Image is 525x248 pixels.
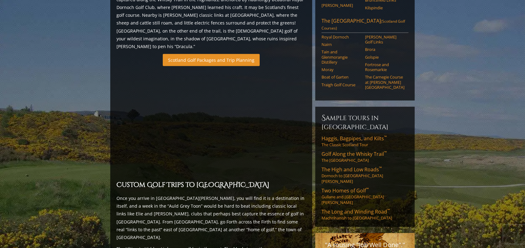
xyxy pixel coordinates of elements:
[365,5,404,10] a: Kilspindie
[322,208,390,215] span: The Long and Winding Road
[322,135,387,142] span: Haggis, Bagpipes, and Kilts
[365,74,404,90] a: The Carnegie Course at [PERSON_NAME][GEOGRAPHIC_DATA]
[322,17,409,33] a: The [GEOGRAPHIC_DATA](Scotland Golf Courses)
[322,74,361,79] a: Boat of Garten
[379,165,382,171] sup: ™
[322,82,361,87] a: Traigh Golf Course
[116,180,306,191] h2: Custom Golf Trips to [GEOGRAPHIC_DATA]
[365,47,404,52] a: Brora
[384,134,387,140] sup: ™
[322,113,409,131] h6: Sample Tours in [GEOGRAPHIC_DATA]
[322,151,409,163] a: Golf Along the Whisky Trail™The [GEOGRAPHIC_DATA]
[322,49,361,65] a: Tain and Glenmorangie Distillery
[387,208,390,213] sup: ™
[366,187,369,192] sup: ™
[365,62,404,72] a: Fortrose and Rosemarkie
[322,208,409,221] a: The Long and Winding Road™Machrihanish to [GEOGRAPHIC_DATA]
[384,150,387,155] sup: ™
[365,34,404,45] a: [PERSON_NAME] Golf Links
[322,187,409,205] a: Two Homes of Golf™Gullane and [GEOGRAPHIC_DATA][PERSON_NAME]
[322,135,409,147] a: Haggis, Bagpipes, and Kilts™The Classic Scotland Tour
[116,70,306,176] iframe: Sir-Nick-favorite-Open-Rota-Venues
[322,166,382,173] span: The High and Low Roads
[365,55,404,60] a: Golspie
[322,19,405,31] span: (Scotland Golf Courses)
[322,67,361,72] a: Moray
[322,42,361,47] a: Nairn
[116,194,306,241] p: Once you arrive in [GEOGRAPHIC_DATA][PERSON_NAME], you will find it is a destination in itself, a...
[322,34,361,39] a: Royal Dornoch
[322,187,369,194] span: Two Homes of Golf
[322,166,409,184] a: The High and Low Roads™Dornoch to [GEOGRAPHIC_DATA][PERSON_NAME]
[322,3,361,8] a: [PERSON_NAME]
[163,54,260,66] a: Scotland Golf Packages and Trip Planning
[322,151,387,157] span: Golf Along the Whisky Trail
